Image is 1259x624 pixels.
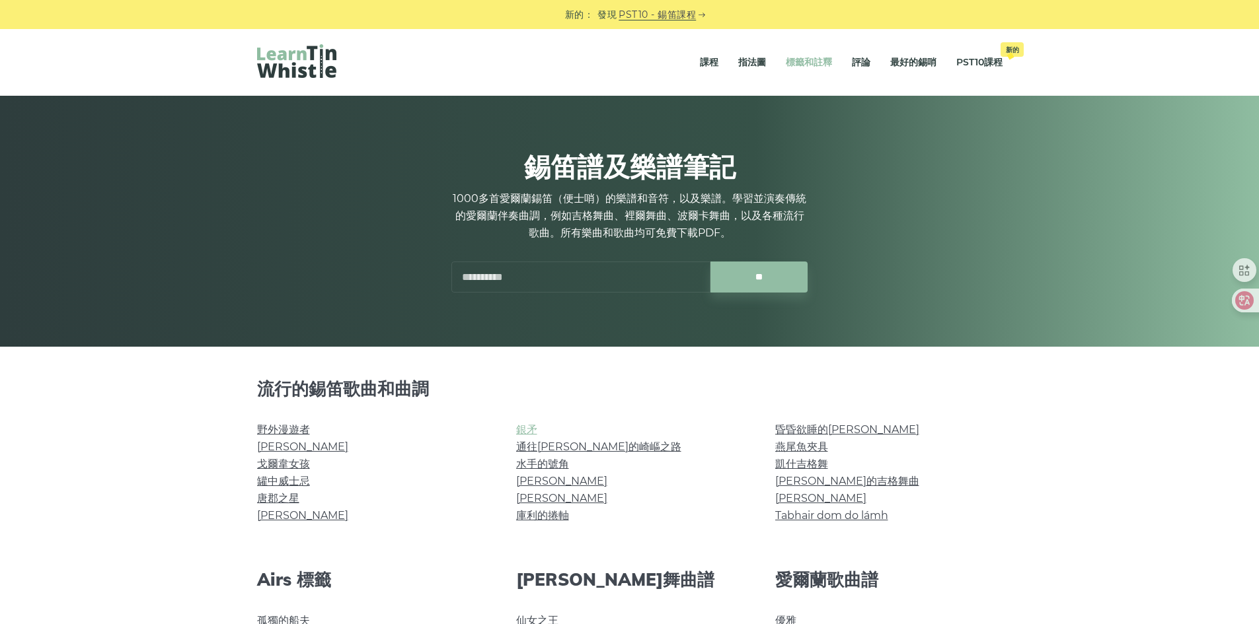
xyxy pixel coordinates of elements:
a: 罐中威士忌 [257,475,310,487]
a: PST10課程新的 [956,46,1003,79]
a: [PERSON_NAME] [516,492,607,504]
a: 凱什吉格舞 [775,458,828,470]
a: 戈爾韋女孩 [257,458,310,470]
a: 銀矛 [516,423,537,436]
img: LearnTinWhistle.com [257,44,336,78]
a: 標籤和註釋 [786,46,832,79]
font: 課程 [700,56,718,68]
font: [PERSON_NAME]舞曲譜 [516,569,714,590]
font: 標籤和註釋 [786,56,832,68]
font: 愛爾蘭歌曲譜 [775,569,878,590]
font: 最好的錫哨 [890,56,936,68]
a: 庫利的捲軸 [516,509,569,522]
font: Airs 標籤 [257,569,331,590]
a: 最好的錫哨 [890,46,936,79]
a: 燕尾魚夾具 [775,440,828,453]
font: 1000多首愛爾蘭錫笛（便士哨）的樂譜和音符，以及樂譜。學習並演奏傳統的愛爾蘭伴奏曲調，例如吉格舞曲、裡爾舞曲、波爾卡舞曲，以及各種流行歌曲。所有樂曲和歌曲均可免費下載PDF。 [453,192,806,239]
a: [PERSON_NAME]的吉格舞曲 [775,475,919,487]
font: 指法圖 [738,56,766,68]
font: PST10課程 [956,56,1003,68]
a: 課程 [700,46,718,79]
font: 錫笛譜及樂譜筆記 [524,150,736,183]
a: [PERSON_NAME] [257,509,348,522]
a: 水手的號角 [516,458,569,470]
a: 唐郡之星 [257,492,299,504]
font: 評論 [852,56,870,68]
a: [PERSON_NAME] [516,475,607,487]
a: 指法圖 [738,46,766,79]
font: 新的 [1006,46,1019,54]
font: 流行的錫笛歌曲和曲調 [257,378,429,399]
a: Tabhair dom do lámh [775,509,888,522]
a: [PERSON_NAME] [775,492,866,504]
a: 通往[PERSON_NAME]的崎嶇之路 [516,440,681,453]
a: 昏昏欲睡的[PERSON_NAME] [775,423,919,436]
a: [PERSON_NAME] [257,440,348,453]
a: 野外漫遊者 [257,423,310,436]
a: 評論 [852,46,870,79]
